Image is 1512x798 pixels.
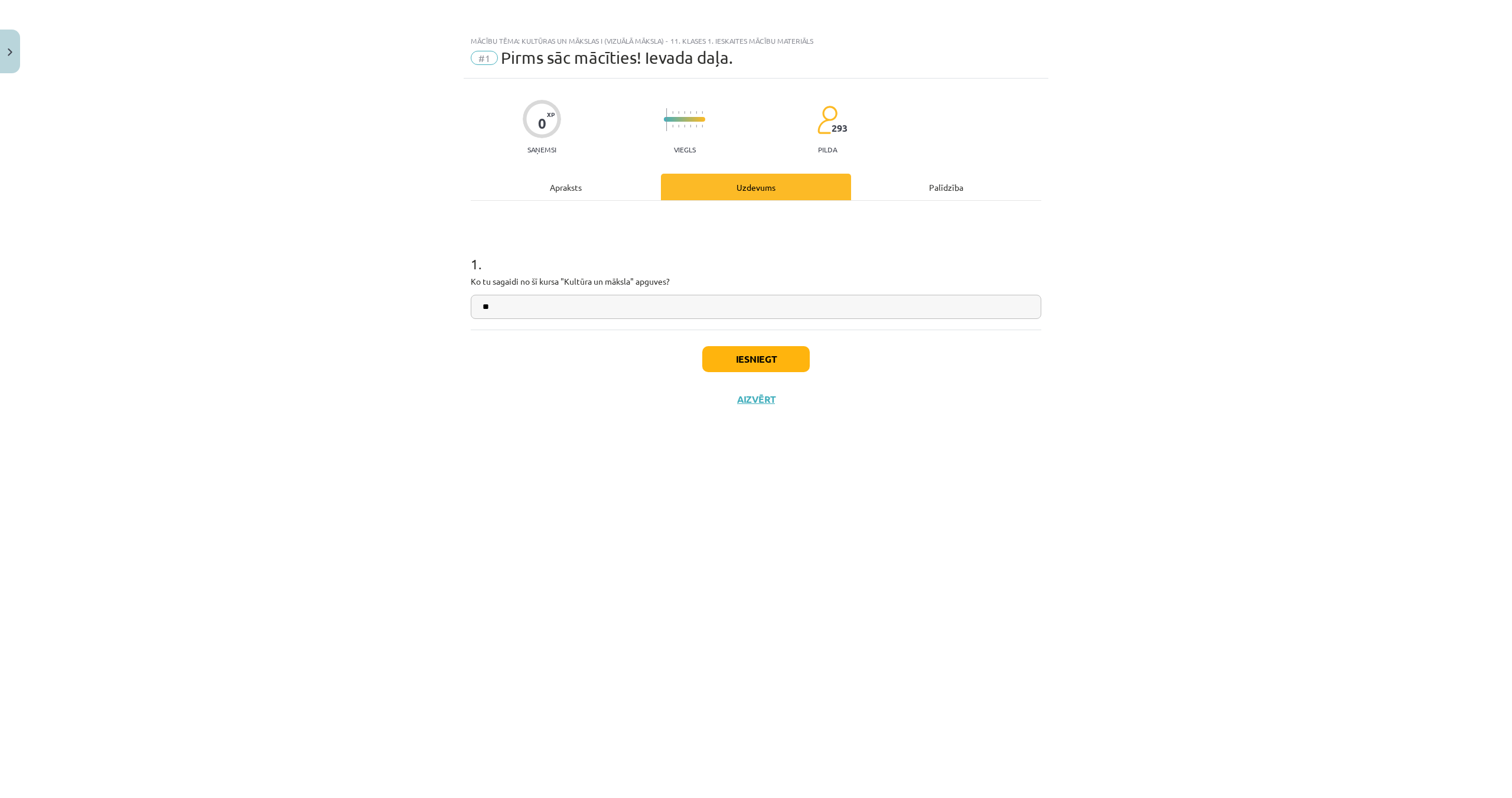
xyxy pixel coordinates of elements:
img: icon-long-line-d9ea69661e0d244f92f715978eff75569469978d946b2353a9bb055b3ed8787d.svg [666,108,667,131]
img: icon-short-line-57e1e144782c952c97e751825c79c345078a6d821885a25fce030b3d8c18986b.svg [702,111,703,114]
img: icon-short-line-57e1e144782c952c97e751825c79c345078a6d821885a25fce030b3d8c18986b.svg [684,111,685,114]
img: icon-short-line-57e1e144782c952c97e751825c79c345078a6d821885a25fce030b3d8c18986b.svg [696,111,697,114]
img: icon-short-line-57e1e144782c952c97e751825c79c345078a6d821885a25fce030b3d8c18986b.svg [672,111,673,114]
button: Aizvērt [734,393,778,405]
img: icon-close-lesson-0947bae3869378f0d4975bcd49f059093ad1ed9edebbc8119c70593378902aed.svg [8,48,12,56]
div: Apraksts [471,174,661,200]
span: #1 [471,51,498,65]
div: 0 [538,115,546,132]
h1: 1 . [471,235,1041,272]
div: Uzdevums [661,174,851,200]
img: students-c634bb4e5e11cddfef0936a35e636f08e4e9abd3cc4e673bd6f9a4125e45ecb1.svg [817,105,838,135]
button: Iesniegt [702,346,810,372]
span: XP [547,111,555,118]
img: icon-short-line-57e1e144782c952c97e751825c79c345078a6d821885a25fce030b3d8c18986b.svg [696,125,697,128]
div: Palīdzība [851,174,1041,200]
p: pilda [818,145,837,154]
p: Viegls [674,145,696,154]
p: Saņemsi [523,145,561,154]
span: Pirms sāc mācīties! Ievada daļa. [501,48,733,67]
div: Mācību tēma: Kultūras un mākslas i (vizuālā māksla) - 11. klases 1. ieskaites mācību materiāls [471,37,1041,45]
img: icon-short-line-57e1e144782c952c97e751825c79c345078a6d821885a25fce030b3d8c18986b.svg [690,125,691,128]
img: icon-short-line-57e1e144782c952c97e751825c79c345078a6d821885a25fce030b3d8c18986b.svg [702,125,703,128]
img: icon-short-line-57e1e144782c952c97e751825c79c345078a6d821885a25fce030b3d8c18986b.svg [672,125,673,128]
img: icon-short-line-57e1e144782c952c97e751825c79c345078a6d821885a25fce030b3d8c18986b.svg [678,125,679,128]
span: 293 [832,123,848,133]
img: icon-short-line-57e1e144782c952c97e751825c79c345078a6d821885a25fce030b3d8c18986b.svg [678,111,679,114]
img: icon-short-line-57e1e144782c952c97e751825c79c345078a6d821885a25fce030b3d8c18986b.svg [690,111,691,114]
p: Ko tu sagaidi no šī kursa "Kultūra un māksla" apguves? [471,275,1041,288]
img: icon-short-line-57e1e144782c952c97e751825c79c345078a6d821885a25fce030b3d8c18986b.svg [684,125,685,128]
